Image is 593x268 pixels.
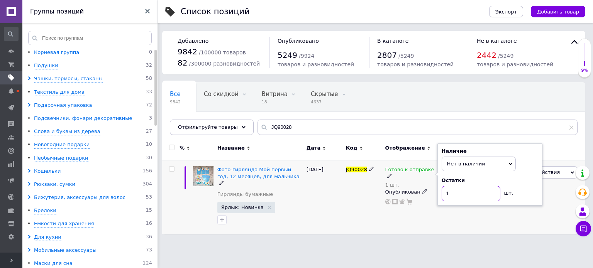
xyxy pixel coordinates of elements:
[217,145,245,152] span: Название
[385,145,425,152] span: Отображение
[146,89,152,96] span: 33
[34,194,125,201] div: Бижутерия, аксессуары для волос
[447,161,485,167] span: Нет в наличии
[146,75,152,83] span: 58
[170,91,181,98] span: Все
[537,9,579,15] span: Добавить товар
[199,49,246,56] span: / 100000 товаров
[178,47,197,56] span: 9842
[34,220,94,228] div: Емкости для хранения
[34,207,56,214] div: Брелоки
[178,58,187,67] span: 82
[146,194,152,201] span: 53
[305,160,344,234] div: [DATE]
[146,62,152,69] span: 32
[170,120,222,127] span: Опубликованные
[34,155,88,162] div: Необычные подарки
[28,31,152,45] input: Поиск по группам
[146,220,152,228] span: 16
[142,168,152,175] span: 156
[307,145,321,152] span: Дата
[34,62,58,69] div: Подушки
[34,115,132,122] div: Подсвечники, фонари декоративные
[34,234,61,241] div: Для кухни
[346,145,357,152] span: Код
[34,181,75,188] div: Рюкзаки, сумки
[258,120,578,135] input: Поиск по названию позиции, артикулу и поисковым запросам
[178,38,208,44] span: Добавлено
[278,38,319,44] span: Опубликовано
[142,260,152,267] span: 124
[189,61,260,67] span: / 300000 разновидностей
[576,221,591,236] button: Чат с покупателем
[180,145,185,152] span: %
[377,51,397,60] span: 2807
[204,91,239,98] span: Со скидкой
[34,168,61,175] div: Кошельки
[495,9,517,15] span: Экспорт
[217,167,300,179] a: Фото-гирлянда Мой первый год, 12 месяцев, для мальчика
[385,167,434,175] span: Готово к отправке
[489,6,523,17] button: Экспорт
[146,207,152,214] span: 15
[193,166,213,187] img: Фото-гирлянда Мой первый год, 12 месяцев, для мальчика
[146,128,152,135] span: 27
[146,141,152,148] span: 10
[477,61,553,67] span: товаров и разновидностей
[178,124,238,130] span: Отфильтруйте товары
[34,260,73,267] div: Маски для сна
[221,205,264,210] span: Ярлык: Новинка
[146,102,152,109] span: 72
[500,186,516,197] div: шт.
[34,89,85,96] div: Текстиль для дома
[34,49,79,56] div: Корневая группа
[311,99,338,105] span: 4637
[535,169,560,175] span: Действия
[377,61,454,67] span: товаров и разновидностей
[377,38,408,44] span: В каталоге
[578,68,591,73] div: 9%
[149,115,152,122] span: 3
[170,99,181,105] span: 9842
[346,167,367,172] span: JQ90028
[146,247,152,254] span: 73
[149,49,152,56] span: 0
[498,53,513,59] span: / 5249
[299,53,314,59] span: / 9924
[385,189,438,196] div: Опубликован
[34,247,97,254] div: Мобильные аксессуары
[146,155,152,162] span: 30
[311,91,338,98] span: Скрытые
[477,51,496,60] span: 2442
[398,53,414,59] span: / 5249
[181,8,250,16] div: Список позиций
[477,38,517,44] span: Не в каталоге
[146,234,152,241] span: 36
[262,99,288,105] span: 18
[262,91,288,98] span: Витрина
[217,191,273,198] a: Гирлянды бумажные
[34,102,92,109] div: Подарочная упаковка
[142,181,152,188] span: 304
[278,61,354,67] span: товаров и разновидностей
[34,128,100,135] div: Слова и буквы из дерева
[278,51,297,60] span: 5249
[442,177,538,184] div: Остатки
[34,75,103,83] div: Чашки, термосы, стаканы
[385,182,438,188] div: 1 шт.
[442,148,538,155] div: Наличие
[531,6,585,17] button: Добавить товар
[34,141,90,148] div: Новогодние подарки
